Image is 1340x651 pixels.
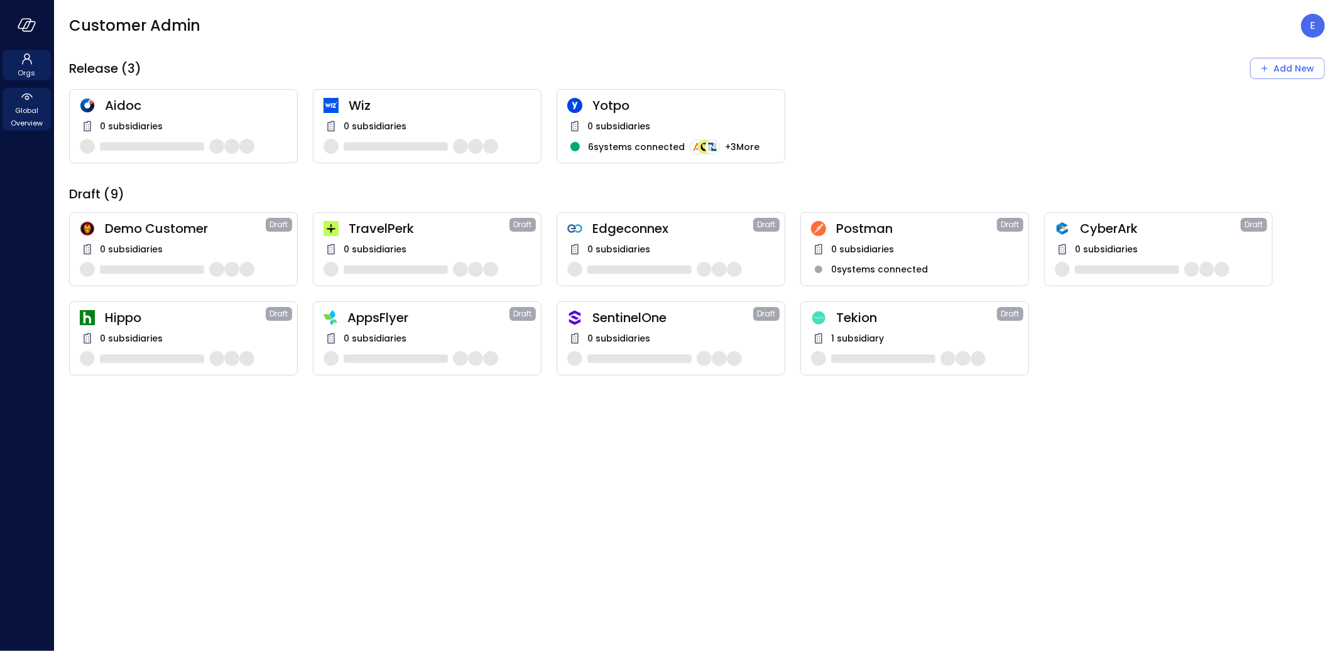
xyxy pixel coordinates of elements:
span: 0 subsidiaries [587,331,650,345]
span: Release (3) [69,60,141,77]
span: Customer Admin [69,16,200,36]
span: 0 subsidiaries [587,119,650,133]
img: hddnet8eoxqedtuhlo6i [80,98,95,113]
img: rosehlgmm5jjurozkspi [567,98,582,113]
span: Draft [1245,218,1263,231]
span: TravelPerk [349,220,509,237]
button: Add New [1250,58,1325,79]
span: 0 subsidiaries [587,242,650,256]
span: Hippo [105,309,266,326]
img: scnakozdowacoarmaydw [80,221,95,236]
span: Draft [758,308,776,320]
div: Orgs [3,50,51,80]
span: + 3 More [725,140,760,154]
span: 0 systems connected [831,262,928,276]
span: Yotpo [592,97,775,114]
img: cfcvbyzhwvtbhao628kj [324,98,339,113]
div: Add New Organization [1250,58,1325,79]
span: Draft (9) [69,186,124,202]
img: oujisyhxiqy1h0xilnqx [567,310,582,325]
span: Edgeconnex [592,220,753,237]
span: 0 subsidiaries [100,331,163,345]
span: Global Overview [8,104,46,129]
span: Draft [1001,218,1020,231]
img: a5he5ildahzqx8n3jb8t [1055,221,1070,236]
span: Draft [514,308,532,320]
span: Draft [514,218,532,231]
span: Postman [836,220,997,237]
span: 0 subsidiaries [1075,242,1138,256]
span: Draft [270,218,288,231]
span: Demo Customer [105,220,266,237]
img: integration-logo [697,139,712,154]
img: integration-logo [705,139,720,154]
span: 0 subsidiaries [100,119,163,133]
img: zbmm8o9awxf8yv3ehdzf [324,310,337,325]
img: t2hojgg0dluj8wcjhofe [811,221,826,236]
p: E [1310,18,1316,33]
span: 0 subsidiaries [344,331,406,345]
img: dweq851rzgflucm4u1c8 [811,311,826,325]
span: Orgs [18,67,36,79]
span: Aidoc [105,97,287,114]
div: Eleanor Yehudai [1301,14,1325,38]
span: Draft [1001,308,1020,320]
span: 6 systems connected [588,140,685,154]
span: SentinelOne [592,309,753,326]
span: 1 subsidiary [831,331,884,345]
img: ynjrjpaiymlkbkxtflmu [80,310,95,325]
span: Draft [270,308,288,320]
img: integration-logo [690,139,705,154]
span: Tekion [836,309,997,326]
span: 0 subsidiaries [100,242,163,256]
span: 0 subsidiaries [344,119,406,133]
div: Add New [1273,61,1314,77]
span: Draft [758,218,776,231]
span: Wiz [349,97,531,114]
span: AppsFlyer [347,309,509,326]
img: gkfkl11jtdpupy4uruhy [567,221,582,236]
span: 0 subsidiaries [344,242,406,256]
img: euz2wel6fvrjeyhjwgr9 [324,221,339,236]
div: Global Overview [3,88,51,131]
span: CyberArk [1080,220,1241,237]
span: 0 subsidiaries [831,242,894,256]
